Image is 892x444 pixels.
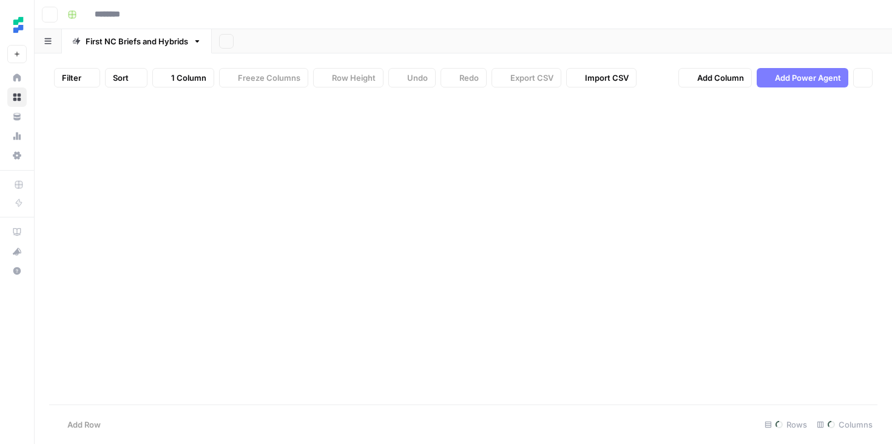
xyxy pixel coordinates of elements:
button: Workspace: Ten Speed [7,10,27,40]
button: Add Power Agent [757,68,848,87]
span: Add Power Agent [775,72,841,84]
span: Undo [407,72,428,84]
span: Import CSV [585,72,629,84]
img: Ten Speed Logo [7,14,29,36]
div: Columns [812,415,877,434]
a: Settings [7,146,27,165]
a: Home [7,68,27,87]
a: Browse [7,87,27,107]
button: Freeze Columns [219,68,308,87]
button: Redo [441,68,487,87]
button: Sort [105,68,147,87]
span: Filter [62,72,81,84]
button: Add Column [678,68,752,87]
span: Sort [113,72,129,84]
span: Add Column [697,72,744,84]
span: Freeze Columns [238,72,300,84]
span: 1 Column [171,72,206,84]
button: Row Height [313,68,383,87]
span: Export CSV [510,72,553,84]
button: What's new? [7,242,27,261]
a: AirOps Academy [7,222,27,242]
button: Filter [54,68,100,87]
button: 1 Column [152,68,214,87]
button: Help + Support [7,261,27,281]
button: Import CSV [566,68,637,87]
a: Usage [7,126,27,146]
button: Export CSV [492,68,561,87]
button: Undo [388,68,436,87]
div: What's new? [8,242,26,261]
div: First NC Briefs and Hybrids [86,35,188,47]
span: Row Height [332,72,376,84]
a: First NC Briefs and Hybrids [62,29,212,53]
span: Redo [459,72,479,84]
button: Add Row [49,415,108,434]
a: Your Data [7,107,27,126]
div: Rows [760,415,812,434]
span: Add Row [67,418,101,431]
